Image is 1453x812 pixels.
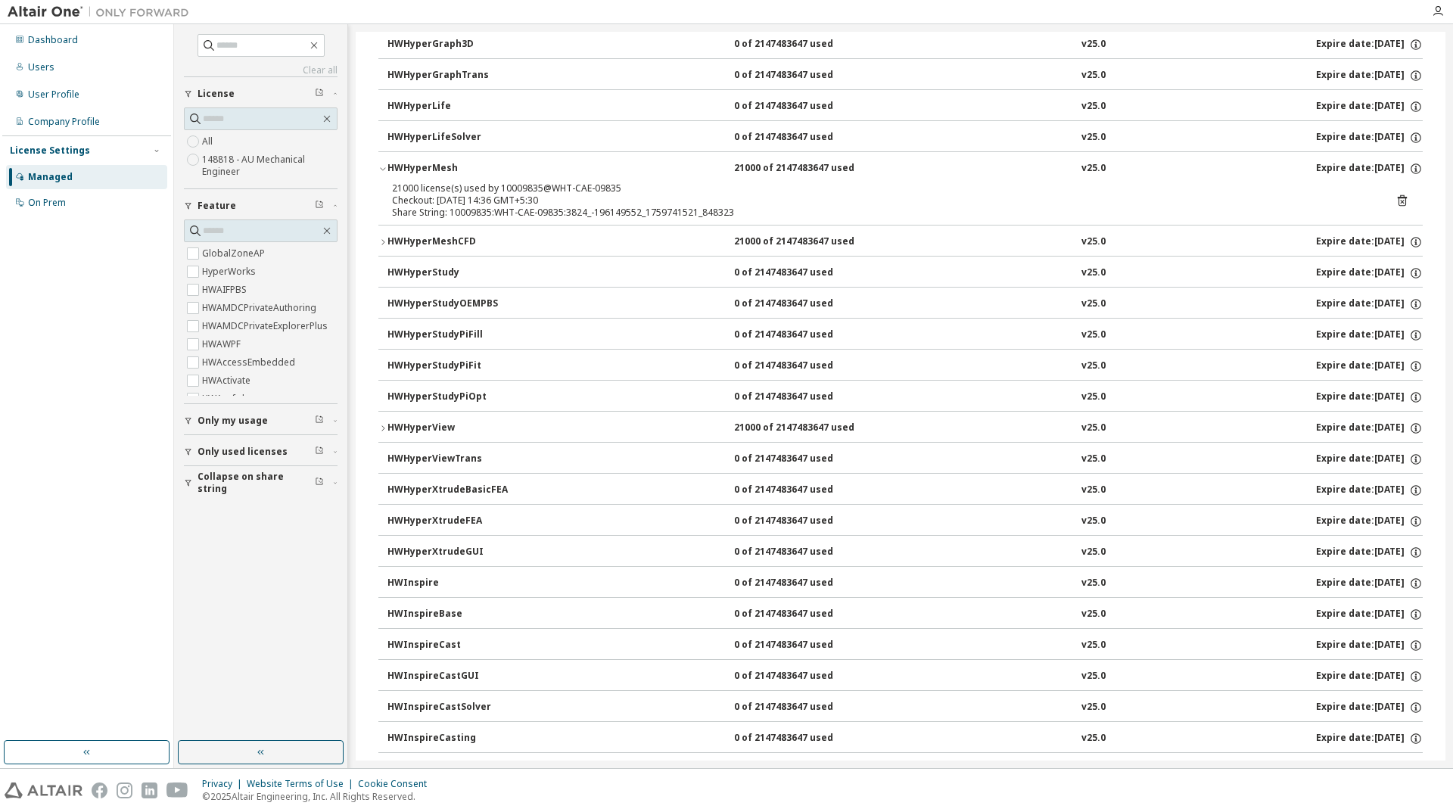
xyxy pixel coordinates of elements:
[1081,484,1106,497] div: v25.0
[202,390,250,408] label: HWAcufwh
[202,263,259,281] label: HyperWorks
[387,505,1423,538] button: HWHyperXtrudeFEA0 of 2147483647 usedv25.0Expire date:[DATE]
[387,701,524,714] div: HWInspireCastSolver
[1316,297,1423,311] div: Expire date: [DATE]
[734,515,870,528] div: 0 of 2147483647 used
[387,515,524,528] div: HWHyperXtrudeFEA
[387,670,524,683] div: HWInspireCastGUI
[387,266,524,280] div: HWHyperStudy
[315,200,324,212] span: Clear filter
[1081,235,1106,249] div: v25.0
[198,200,236,212] span: Feature
[734,235,870,249] div: 21000 of 2147483647 used
[387,319,1423,352] button: HWHyperStudyPiFill0 of 2147483647 usedv25.0Expire date:[DATE]
[387,69,524,82] div: HWHyperGraphTrans
[1316,577,1423,590] div: Expire date: [DATE]
[358,778,436,790] div: Cookie Consent
[28,61,54,73] div: Users
[1316,639,1423,652] div: Expire date: [DATE]
[1316,359,1423,373] div: Expire date: [DATE]
[5,782,82,798] img: altair_logo.svg
[387,474,1423,507] button: HWHyperXtrudeBasicFEA0 of 2147483647 usedv25.0Expire date:[DATE]
[166,782,188,798] img: youtube.svg
[1081,670,1106,683] div: v25.0
[1316,422,1423,435] div: Expire date: [DATE]
[202,372,254,390] label: HWActivate
[1081,608,1106,621] div: v25.0
[198,471,315,495] span: Collapse on share string
[387,100,524,114] div: HWHyperLife
[315,88,324,100] span: Clear filter
[1316,701,1423,714] div: Expire date: [DATE]
[387,546,524,559] div: HWHyperXtrudeGUI
[1081,38,1106,51] div: v25.0
[1316,453,1423,466] div: Expire date: [DATE]
[10,145,90,157] div: License Settings
[198,415,268,427] span: Only my usage
[1081,422,1106,435] div: v25.0
[378,226,1423,259] button: HWHyperMeshCFD21000 of 2147483647 usedv25.0Expire date:[DATE]
[202,317,331,335] label: HWAMDCPrivateExplorerPlus
[387,121,1423,154] button: HWHyperLifeSolver0 of 2147483647 usedv25.0Expire date:[DATE]
[28,197,66,209] div: On Prem
[92,782,107,798] img: facebook.svg
[734,577,870,590] div: 0 of 2147483647 used
[1316,100,1423,114] div: Expire date: [DATE]
[734,328,870,342] div: 0 of 2147483647 used
[387,753,1423,786] button: HWInspireExtrude0 of 2147483647 usedv25.0Expire date:[DATE]
[202,281,250,299] label: HWAIFPBS
[387,577,524,590] div: HWInspire
[387,732,524,745] div: HWInspireCasting
[202,778,247,790] div: Privacy
[734,390,870,404] div: 0 of 2147483647 used
[1081,131,1106,145] div: v25.0
[387,131,524,145] div: HWHyperLifeSolver
[28,116,100,128] div: Company Profile
[387,536,1423,569] button: HWHyperXtrudeGUI0 of 2147483647 usedv25.0Expire date:[DATE]
[387,257,1423,290] button: HWHyperStudy0 of 2147483647 usedv25.0Expire date:[DATE]
[1081,297,1106,311] div: v25.0
[202,353,298,372] label: HWAccessEmbedded
[1316,484,1423,497] div: Expire date: [DATE]
[387,59,1423,92] button: HWHyperGraphTrans0 of 2147483647 usedv25.0Expire date:[DATE]
[387,381,1423,414] button: HWHyperStudyPiOpt0 of 2147483647 usedv25.0Expire date:[DATE]
[184,466,338,499] button: Collapse on share string
[387,639,524,652] div: HWInspireCast
[198,446,288,458] span: Only used licenses
[387,722,1423,755] button: HWInspireCasting0 of 2147483647 usedv25.0Expire date:[DATE]
[392,182,1373,194] div: 21000 license(s) used by 10009835@WHT-CAE-09835
[28,89,79,101] div: User Profile
[1081,453,1106,466] div: v25.0
[1316,390,1423,404] div: Expire date: [DATE]
[202,335,244,353] label: HWAWPF
[734,100,870,114] div: 0 of 2147483647 used
[387,567,1423,600] button: HWInspire0 of 2147483647 usedv25.0Expire date:[DATE]
[387,288,1423,321] button: HWHyperStudyOEMPBS0 of 2147483647 usedv25.0Expire date:[DATE]
[387,297,524,311] div: HWHyperStudyOEMPBS
[1081,162,1106,176] div: v25.0
[1316,546,1423,559] div: Expire date: [DATE]
[247,778,358,790] div: Website Terms of Use
[387,629,1423,662] button: HWInspireCast0 of 2147483647 usedv25.0Expire date:[DATE]
[378,152,1423,185] button: HWHyperMesh21000 of 2147483647 usedv25.0Expire date:[DATE]
[1316,38,1423,51] div: Expire date: [DATE]
[202,132,216,151] label: All
[1081,639,1106,652] div: v25.0
[202,790,436,803] p: © 2025 Altair Engineering, Inc. All Rights Reserved.
[387,598,1423,631] button: HWInspireBase0 of 2147483647 usedv25.0Expire date:[DATE]
[387,484,524,497] div: HWHyperXtrudeBasicFEA
[1081,266,1106,280] div: v25.0
[734,38,870,51] div: 0 of 2147483647 used
[392,207,1373,219] div: Share String: 10009835:WHT-CAE-09835:3824_-196149552_1759741521_848323
[734,608,870,621] div: 0 of 2147483647 used
[734,422,870,435] div: 21000 of 2147483647 used
[315,477,324,489] span: Clear filter
[142,782,157,798] img: linkedin.svg
[387,691,1423,724] button: HWInspireCastSolver0 of 2147483647 usedv25.0Expire date:[DATE]
[734,484,870,497] div: 0 of 2147483647 used
[734,546,870,559] div: 0 of 2147483647 used
[387,443,1423,476] button: HWHyperViewTrans0 of 2147483647 usedv25.0Expire date:[DATE]
[1081,732,1106,745] div: v25.0
[1316,131,1423,145] div: Expire date: [DATE]
[1316,732,1423,745] div: Expire date: [DATE]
